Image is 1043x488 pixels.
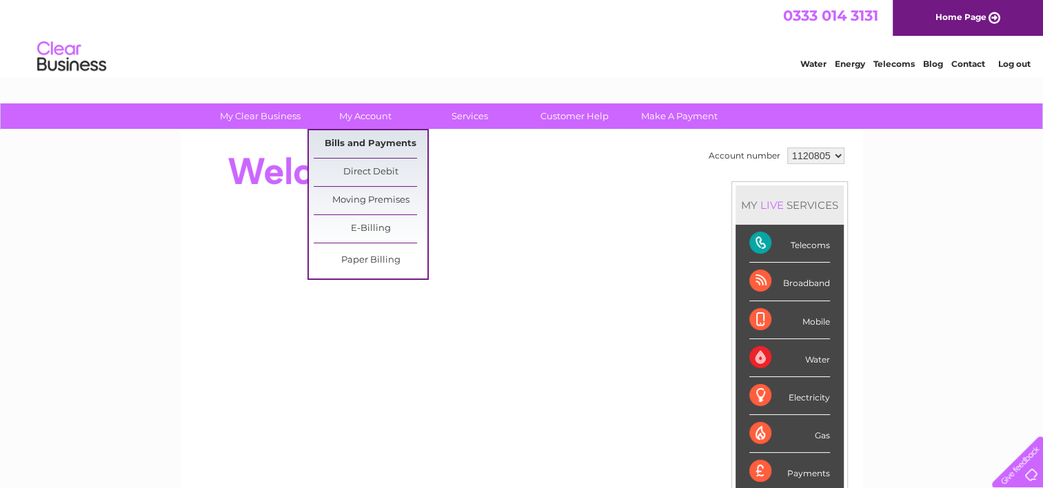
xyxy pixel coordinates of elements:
div: Electricity [749,377,830,415]
div: Mobile [749,301,830,339]
a: Water [800,59,827,69]
a: Blog [923,59,943,69]
a: Customer Help [518,103,631,129]
td: Account number [705,144,784,167]
a: 0333 014 3131 [783,7,878,24]
div: Clear Business is a trading name of Verastar Limited (registered in [GEOGRAPHIC_DATA] No. 3667643... [196,8,848,67]
a: Contact [951,59,985,69]
a: Services [413,103,527,129]
img: logo.png [37,36,107,78]
a: Make A Payment [622,103,736,129]
div: Water [749,339,830,377]
a: Log out [998,59,1030,69]
a: My Clear Business [203,103,317,129]
div: MY SERVICES [736,185,844,225]
a: E-Billing [314,215,427,243]
a: Direct Debit [314,159,427,186]
div: Gas [749,415,830,453]
a: Paper Billing [314,247,427,274]
div: LIVE [758,199,787,212]
div: Broadband [749,263,830,301]
a: Energy [835,59,865,69]
a: My Account [308,103,422,129]
a: Telecoms [873,59,915,69]
a: Bills and Payments [314,130,427,158]
a: Moving Premises [314,187,427,214]
div: Telecoms [749,225,830,263]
